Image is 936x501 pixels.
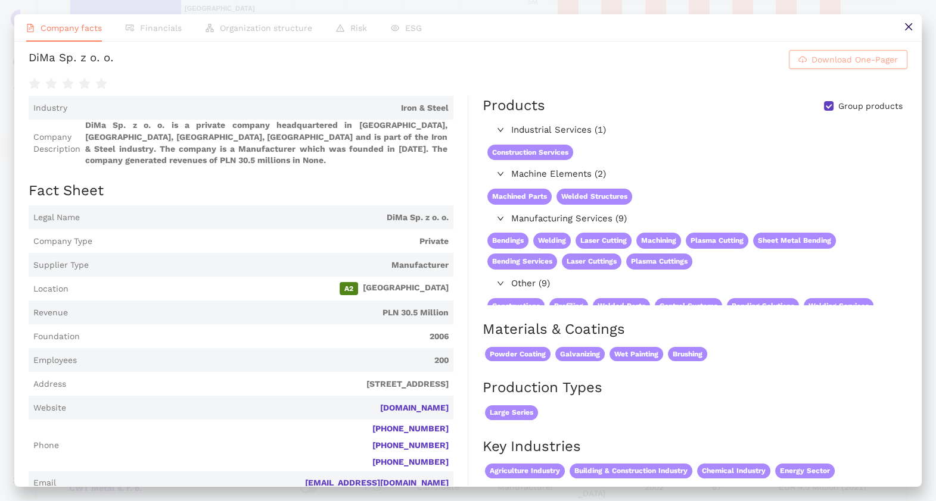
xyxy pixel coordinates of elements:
span: Welding [533,233,571,249]
span: Bending Solutions [727,298,799,314]
span: Bending Services [487,253,557,270]
span: Group products [834,101,907,112]
span: star [95,78,107,90]
span: Plasma Cutting [686,233,748,249]
span: apartment [206,24,214,32]
span: right [497,215,504,222]
span: Welding Services [804,298,873,314]
div: Machine Elements (2) [483,165,906,184]
span: Welded Parts [593,298,650,314]
h2: Production Types [483,378,907,398]
span: Manufacturer [94,259,449,271]
span: [STREET_ADDRESS] [71,378,449,390]
span: star [79,78,91,90]
span: Laser Cuttings [562,253,621,270]
span: right [497,170,504,177]
span: Financials [140,23,182,33]
span: warning [336,24,344,32]
div: Products [483,96,545,116]
span: DiMa Sp. z o. o. [85,212,449,224]
span: Supplier Type [33,259,89,271]
h2: Materials & Coatings [483,320,907,340]
span: Manufacturing Services (9) [511,212,901,226]
span: eye [391,24,399,32]
span: A2 [340,282,358,295]
span: Construction Services [487,145,573,161]
span: Industry [33,102,67,114]
span: right [497,126,504,133]
span: Location [33,283,69,295]
button: cloud-downloadDownload One-Pager [789,50,907,69]
div: Manufacturing Services (9) [483,209,906,228]
span: [GEOGRAPHIC_DATA] [73,282,449,295]
span: Profiling [549,298,588,314]
span: Large Series [485,405,538,420]
span: Chemical Industry [697,464,770,478]
span: Website [33,402,66,414]
span: 200 [82,355,449,367]
span: ESG [405,23,422,33]
span: Brushing [668,347,707,362]
span: Wet Painting [610,347,663,362]
span: Legal Name [33,212,80,224]
span: Company Description [33,131,80,155]
span: Energy Sector [775,464,835,478]
span: Iron & Steel [72,102,449,114]
span: Powder Coating [485,347,551,362]
span: Plasma Cuttings [626,253,692,270]
span: Private [97,236,449,248]
span: Agriculture Industry [485,464,565,478]
span: Laser Cutting [576,233,632,249]
span: star [45,78,57,90]
span: Machined Parts [487,189,552,205]
span: Welded Structures [556,189,632,205]
span: Industrial Services (1) [511,123,901,137]
span: Galvanizing [555,347,605,362]
span: Email [33,477,56,489]
span: fund-view [126,24,134,32]
span: Company Type [33,236,92,248]
div: Industrial Services (1) [483,121,906,140]
div: Other (9) [483,274,906,293]
span: Other (9) [511,277,901,291]
span: cloud-download [798,55,807,65]
span: Address [33,378,66,390]
h2: Key Industries [483,437,907,457]
span: Machining [636,233,681,249]
span: Employees [33,355,77,367]
span: Machine Elements (2) [511,167,901,181]
span: close [904,22,913,32]
span: Sheet Metal Bending [753,233,836,249]
span: 2006 [85,331,449,343]
span: star [29,78,41,90]
span: DiMa Sp. z o. o. is a private company headquartered in [GEOGRAPHIC_DATA], [GEOGRAPHIC_DATA], [GEO... [85,120,449,166]
span: Constructions [487,298,545,314]
span: Revenue [33,307,68,319]
span: Phone [33,440,59,452]
span: Risk [350,23,367,33]
span: Building & Construction Industry [570,464,692,478]
span: Foundation [33,331,80,343]
button: close [895,14,922,41]
span: Download One-Pager [811,53,898,66]
span: Control Systems [655,298,722,314]
span: right [497,280,504,287]
span: Bendings [487,233,528,249]
span: Organization structure [220,23,312,33]
span: PLN 30.5 Million [73,307,449,319]
div: DiMa Sp. z o. o. [29,50,114,69]
h2: Fact Sheet [29,181,453,201]
span: Company facts [41,23,102,33]
span: star [62,78,74,90]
